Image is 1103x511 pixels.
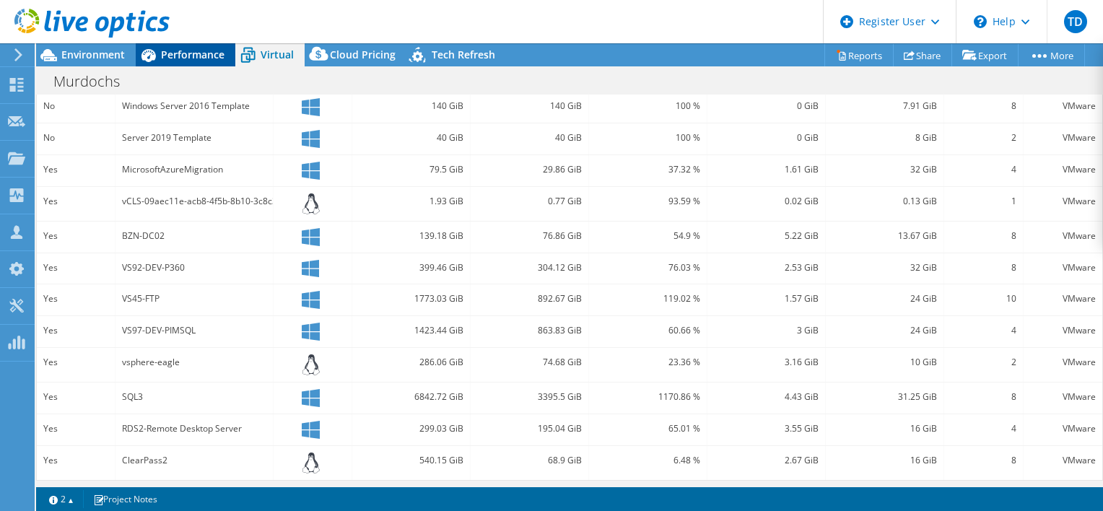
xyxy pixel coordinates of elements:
[832,291,937,307] div: 24 GiB
[714,228,819,244] div: 5.22 GiB
[893,44,952,66] a: Share
[951,44,1019,66] a: Export
[161,48,224,61] span: Performance
[832,260,937,276] div: 32 GiB
[261,48,294,61] span: Virtual
[1030,162,1096,178] div: VMware
[1030,323,1096,339] div: VMware
[43,354,108,370] div: Yes
[477,98,582,114] div: 140 GiB
[477,421,582,437] div: 195.04 GiB
[1030,130,1096,146] div: VMware
[951,323,1016,339] div: 4
[432,48,495,61] span: Tech Refresh
[359,98,463,114] div: 140 GiB
[43,421,108,437] div: Yes
[477,389,582,405] div: 3395.5 GiB
[43,323,108,339] div: Yes
[714,323,819,339] div: 3 GiB
[714,98,819,114] div: 0 GiB
[596,453,700,468] div: 6.48 %
[596,389,700,405] div: 1170.86 %
[596,421,700,437] div: 65.01 %
[39,490,84,508] a: 2
[596,354,700,370] div: 23.36 %
[122,162,266,178] div: MicrosoftAzureMigration
[1064,10,1087,33] span: TD
[951,98,1016,114] div: 8
[596,193,700,209] div: 93.59 %
[43,260,108,276] div: Yes
[951,389,1016,405] div: 8
[1030,260,1096,276] div: VMware
[714,193,819,209] div: 0.02 GiB
[43,389,108,405] div: Yes
[714,162,819,178] div: 1.61 GiB
[1030,291,1096,307] div: VMware
[832,98,937,114] div: 7.91 GiB
[832,421,937,437] div: 16 GiB
[596,323,700,339] div: 60.66 %
[477,323,582,339] div: 863.83 GiB
[122,421,266,437] div: RDS2-Remote Desktop Server
[951,193,1016,209] div: 1
[477,354,582,370] div: 74.68 GiB
[122,389,266,405] div: SQL3
[43,228,108,244] div: Yes
[951,162,1016,178] div: 4
[43,193,108,209] div: Yes
[359,162,463,178] div: 79.5 GiB
[1030,453,1096,468] div: VMware
[832,453,937,468] div: 16 GiB
[122,453,266,468] div: ClearPass2
[359,354,463,370] div: 286.06 GiB
[122,291,266,307] div: VS45-FTP
[951,453,1016,468] div: 8
[122,323,266,339] div: VS97-DEV-PIMSQL
[714,291,819,307] div: 1.57 GiB
[714,260,819,276] div: 2.53 GiB
[359,291,463,307] div: 1773.03 GiB
[47,74,142,89] h1: Murdochs
[359,228,463,244] div: 139.18 GiB
[122,354,266,370] div: vsphere-eagle
[596,291,700,307] div: 119.02 %
[832,228,937,244] div: 13.67 GiB
[43,453,108,468] div: Yes
[43,130,108,146] div: No
[596,260,700,276] div: 76.03 %
[832,354,937,370] div: 10 GiB
[714,453,819,468] div: 2.67 GiB
[1030,421,1096,437] div: VMware
[359,421,463,437] div: 299.03 GiB
[359,130,463,146] div: 40 GiB
[1030,354,1096,370] div: VMware
[951,354,1016,370] div: 2
[477,228,582,244] div: 76.86 GiB
[359,323,463,339] div: 1423.44 GiB
[43,291,108,307] div: Yes
[359,260,463,276] div: 399.46 GiB
[824,44,894,66] a: Reports
[951,130,1016,146] div: 2
[122,193,266,209] div: vCLS-09aec11e-acb8-4f5b-8b10-3c8c306932dd
[951,228,1016,244] div: 8
[714,354,819,370] div: 3.16 GiB
[122,228,266,244] div: BZN-DC02
[951,260,1016,276] div: 8
[832,162,937,178] div: 32 GiB
[596,98,700,114] div: 100 %
[714,421,819,437] div: 3.55 GiB
[714,130,819,146] div: 0 GiB
[359,453,463,468] div: 540.15 GiB
[974,15,987,28] svg: \n
[596,162,700,178] div: 37.32 %
[832,193,937,209] div: 0.13 GiB
[122,130,266,146] div: Server 2019 Template
[477,260,582,276] div: 304.12 GiB
[596,130,700,146] div: 100 %
[43,162,108,178] div: Yes
[330,48,396,61] span: Cloud Pricing
[832,389,937,405] div: 31.25 GiB
[714,389,819,405] div: 4.43 GiB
